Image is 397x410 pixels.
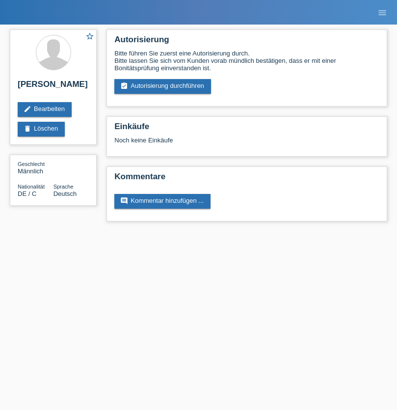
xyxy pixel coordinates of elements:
[24,105,31,113] i: edit
[53,190,77,197] span: Deutsch
[114,79,211,94] a: assignment_turned_inAutorisierung durchführen
[377,8,387,18] i: menu
[18,190,36,197] span: Deutschland / C / 20.01.2021
[85,32,94,42] a: star_border
[120,197,128,205] i: comment
[18,161,45,167] span: Geschlecht
[18,184,45,190] span: Nationalität
[114,122,379,137] h2: Einkäufe
[114,172,379,187] h2: Kommentare
[114,50,379,72] div: Bitte führen Sie zuerst eine Autorisierung durch. Bitte lassen Sie sich vom Kunden vorab mündlich...
[120,82,128,90] i: assignment_turned_in
[114,35,379,50] h2: Autorisierung
[53,184,74,190] span: Sprache
[372,9,392,15] a: menu
[18,122,65,137] a: deleteLöschen
[114,194,211,209] a: commentKommentar hinzufügen ...
[18,102,72,117] a: editBearbeiten
[114,137,379,151] div: Noch keine Einkäufe
[24,125,31,133] i: delete
[18,80,89,94] h2: [PERSON_NAME]
[18,160,53,175] div: Männlich
[85,32,94,41] i: star_border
